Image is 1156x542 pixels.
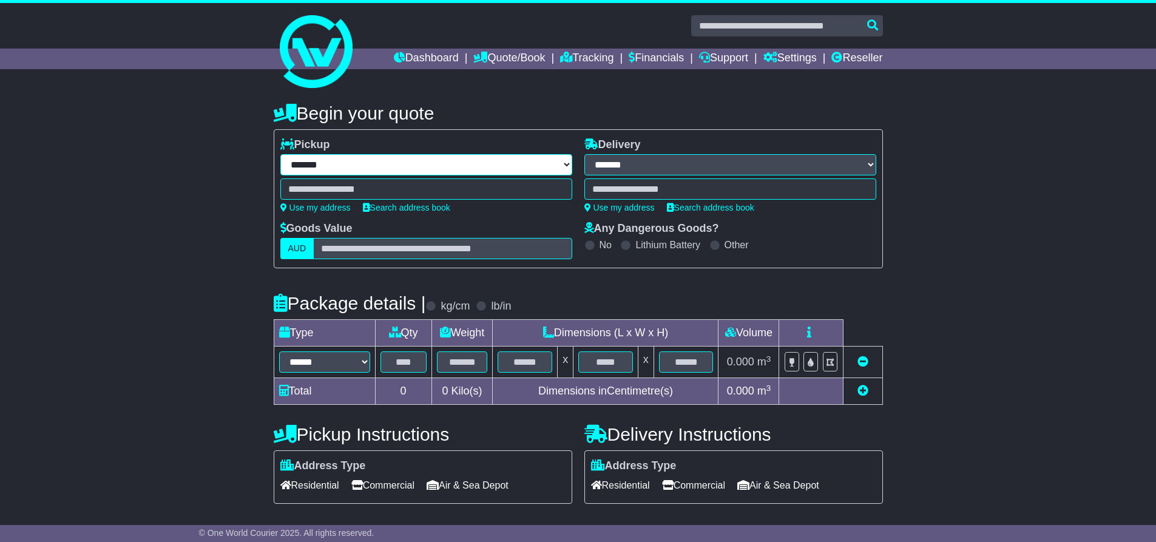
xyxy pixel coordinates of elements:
[280,203,351,212] a: Use my address
[274,103,883,123] h4: Begin your quote
[725,239,749,251] label: Other
[591,476,650,495] span: Residential
[857,385,868,397] a: Add new item
[280,476,339,495] span: Residential
[274,293,426,313] h4: Package details |
[600,239,612,251] label: No
[699,49,748,69] a: Support
[763,49,817,69] a: Settings
[280,138,330,152] label: Pickup
[629,49,684,69] a: Financials
[591,459,677,473] label: Address Type
[351,476,414,495] span: Commercial
[718,320,779,347] td: Volume
[584,138,641,152] label: Delivery
[831,49,882,69] a: Reseller
[431,378,493,405] td: Kilo(s)
[662,476,725,495] span: Commercial
[280,238,314,259] label: AUD
[757,356,771,368] span: m
[584,222,719,235] label: Any Dangerous Goods?
[274,378,375,405] td: Total
[431,320,493,347] td: Weight
[375,320,431,347] td: Qty
[442,385,448,397] span: 0
[199,528,374,538] span: © One World Courier 2025. All rights reserved.
[493,320,718,347] td: Dimensions (L x W x H)
[727,385,754,397] span: 0.000
[375,378,431,405] td: 0
[584,424,883,444] h4: Delivery Instructions
[493,378,718,405] td: Dimensions in Centimetre(s)
[584,203,655,212] a: Use my address
[280,222,353,235] label: Goods Value
[638,347,654,378] td: x
[766,384,771,393] sup: 3
[857,356,868,368] a: Remove this item
[635,239,700,251] label: Lithium Battery
[727,356,754,368] span: 0.000
[280,459,366,473] label: Address Type
[473,49,545,69] a: Quote/Book
[560,49,613,69] a: Tracking
[274,320,375,347] td: Type
[737,476,819,495] span: Air & Sea Depot
[274,424,572,444] h4: Pickup Instructions
[427,476,509,495] span: Air & Sea Depot
[558,347,573,378] td: x
[441,300,470,313] label: kg/cm
[667,203,754,212] a: Search address book
[766,354,771,364] sup: 3
[757,385,771,397] span: m
[394,49,459,69] a: Dashboard
[491,300,511,313] label: lb/in
[363,203,450,212] a: Search address book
